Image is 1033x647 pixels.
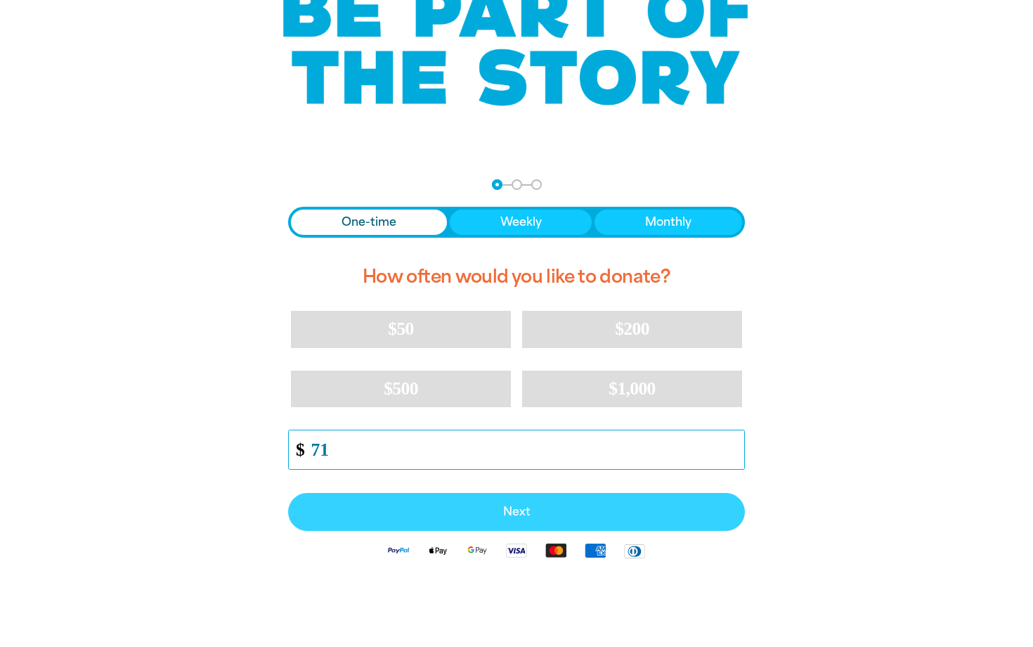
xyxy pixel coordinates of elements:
[615,543,654,559] img: Diners Club logo
[291,210,447,235] button: One-time
[522,371,742,407] button: $1,000
[342,214,396,231] span: One-time
[576,542,615,558] img: American Express logo
[450,210,592,235] button: Weekly
[388,319,413,339] span: $50
[288,207,745,238] div: Donation frequency
[522,311,742,347] button: $200
[492,179,502,190] button: Navigate to step 1 of 3 to enter your donation amount
[301,430,744,469] input: Enter custom amount
[288,255,745,300] h2: How often would you like to donate?
[500,214,542,231] span: Weekly
[291,311,511,347] button: $50
[615,319,649,339] span: $200
[379,542,418,558] img: Paypal logo
[645,214,691,231] span: Monthly
[384,378,418,399] span: $500
[289,434,304,466] span: $
[609,378,656,399] span: $1,000
[291,371,511,407] button: $500
[595,210,742,235] button: Monthly
[418,542,457,558] img: Apple Pay logo
[497,542,536,558] img: Visa logo
[288,493,745,531] button: Pay with Credit Card
[304,506,729,518] span: Next
[457,542,497,558] img: Google Pay logo
[512,179,522,190] button: Navigate to step 2 of 3 to enter your details
[536,542,576,558] img: Mastercard logo
[531,179,542,190] button: Navigate to step 3 of 3 to enter your payment details
[288,531,745,570] div: Available payment methods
